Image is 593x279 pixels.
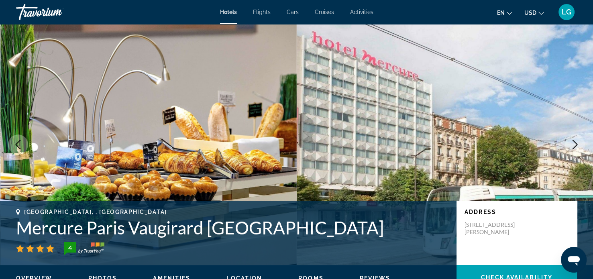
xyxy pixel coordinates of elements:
span: USD [524,10,536,16]
img: trustyou-badge-hor.svg [64,242,104,255]
button: Previous image [8,134,28,155]
iframe: Button to launch messaging window [561,247,587,273]
p: Address [465,209,569,215]
button: Change currency [524,7,544,18]
a: Cruises [315,9,334,15]
a: Flights [253,9,271,15]
a: Hotels [220,9,237,15]
div: 4 [62,243,78,253]
span: en [497,10,505,16]
p: [STREET_ADDRESS][PERSON_NAME] [465,221,529,236]
h1: Mercure Paris Vaugirard [GEOGRAPHIC_DATA] [16,217,448,238]
span: LG [562,8,571,16]
a: Travorium [16,2,96,22]
button: Next image [565,134,585,155]
button: Change language [497,7,512,18]
span: [GEOGRAPHIC_DATA], , [GEOGRAPHIC_DATA] [24,209,167,215]
a: Activities [350,9,373,15]
button: User Menu [556,4,577,20]
a: Cars [287,9,299,15]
